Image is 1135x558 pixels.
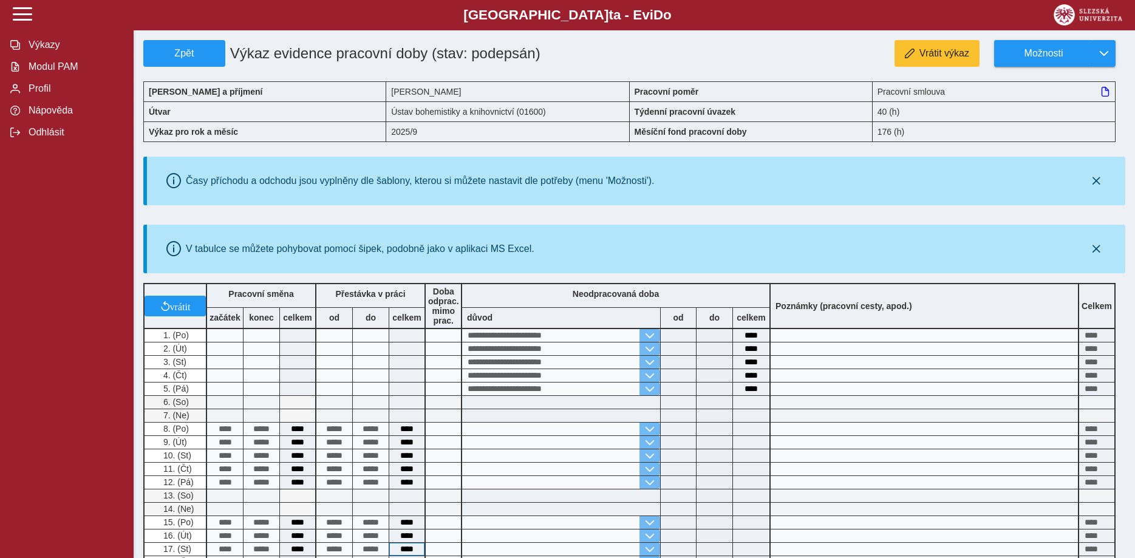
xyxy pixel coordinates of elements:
span: 7. (Ne) [161,410,189,420]
button: Vrátit výkaz [895,40,980,67]
span: o [663,7,672,22]
span: Možnosti [1004,48,1083,59]
img: logo_web_su.png [1054,4,1122,26]
div: V tabulce se můžete pohybovat pomocí šipek, podobně jako v aplikaci MS Excel. [186,243,534,254]
span: 4. (Čt) [161,370,187,380]
span: 10. (St) [161,451,191,460]
b: Pracovní směna [228,289,293,299]
span: Profil [25,83,123,94]
b: Týdenní pracovní úvazek [635,107,736,117]
b: začátek [207,313,243,322]
span: 1. (Po) [161,330,189,340]
b: do [353,313,389,322]
b: [PERSON_NAME] a příjmení [149,87,262,97]
span: 3. (St) [161,357,186,367]
b: Měsíční fond pracovní doby [635,127,747,137]
div: 40 (h) [873,101,1116,121]
b: od [661,313,696,322]
span: vrátit [170,301,191,311]
div: 2025/9 [386,121,629,142]
button: Zpět [143,40,225,67]
span: Modul PAM [25,61,123,72]
b: Doba odprac. mimo prac. [428,287,459,325]
div: 176 (h) [873,121,1116,142]
span: 16. (Út) [161,531,192,540]
b: Útvar [149,107,171,117]
div: Pracovní smlouva [873,81,1116,101]
span: 6. (So) [161,397,189,407]
span: Vrátit výkaz [919,48,969,59]
b: Přestávka v práci [335,289,405,299]
b: celkem [389,313,424,322]
span: t [608,7,613,22]
span: D [653,7,663,22]
b: [GEOGRAPHIC_DATA] a - Evi [36,7,1099,23]
span: 8. (Po) [161,424,189,434]
span: Odhlásit [25,127,123,138]
b: Pracovní poměr [635,87,699,97]
b: konec [244,313,279,322]
span: 14. (Ne) [161,504,194,514]
b: důvod [467,313,493,322]
span: Výkazy [25,39,123,50]
span: 9. (Út) [161,437,187,447]
b: Poznámky (pracovní cesty, apod.) [771,301,917,311]
b: Celkem [1082,301,1112,311]
span: 2. (Út) [161,344,187,353]
span: 17. (St) [161,544,191,554]
span: Nápověda [25,105,123,116]
button: Možnosti [994,40,1092,67]
b: celkem [280,313,315,322]
div: Časy příchodu a odchodu jsou vyplněny dle šablony, kterou si můžete nastavit dle potřeby (menu 'M... [186,175,655,186]
span: 5. (Pá) [161,384,189,393]
b: do [697,313,732,322]
b: od [316,313,352,322]
h1: Výkaz evidence pracovní doby (stav: podepsán) [225,40,553,67]
b: Výkaz pro rok a měsíc [149,127,238,137]
span: 13. (So) [161,491,194,500]
span: 11. (Čt) [161,464,192,474]
span: 15. (Po) [161,517,194,527]
button: vrátit [145,296,206,316]
b: celkem [733,313,769,322]
span: Zpět [149,48,220,59]
div: Ústav bohemistiky a knihovnictví (01600) [386,101,629,121]
div: [PERSON_NAME] [386,81,629,101]
b: Neodpracovaná doba [573,289,659,299]
span: 12. (Pá) [161,477,194,487]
